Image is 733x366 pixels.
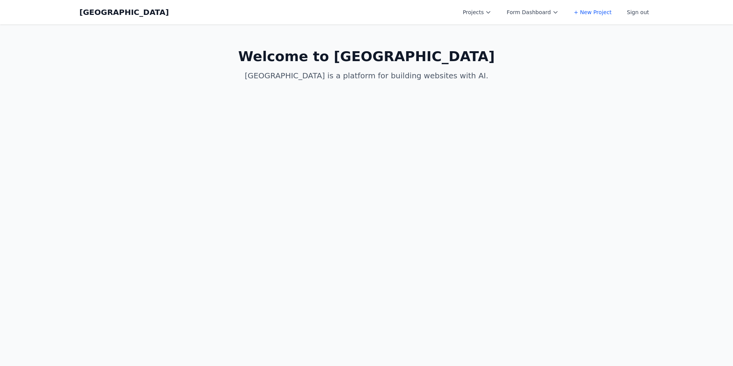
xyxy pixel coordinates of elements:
button: Sign out [622,5,654,19]
a: + New Project [569,5,616,19]
a: [GEOGRAPHIC_DATA] [79,7,169,18]
h1: Welcome to [GEOGRAPHIC_DATA] [220,49,513,64]
p: [GEOGRAPHIC_DATA] is a platform for building websites with AI. [220,70,513,81]
button: Form Dashboard [502,5,563,19]
button: Projects [458,5,496,19]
